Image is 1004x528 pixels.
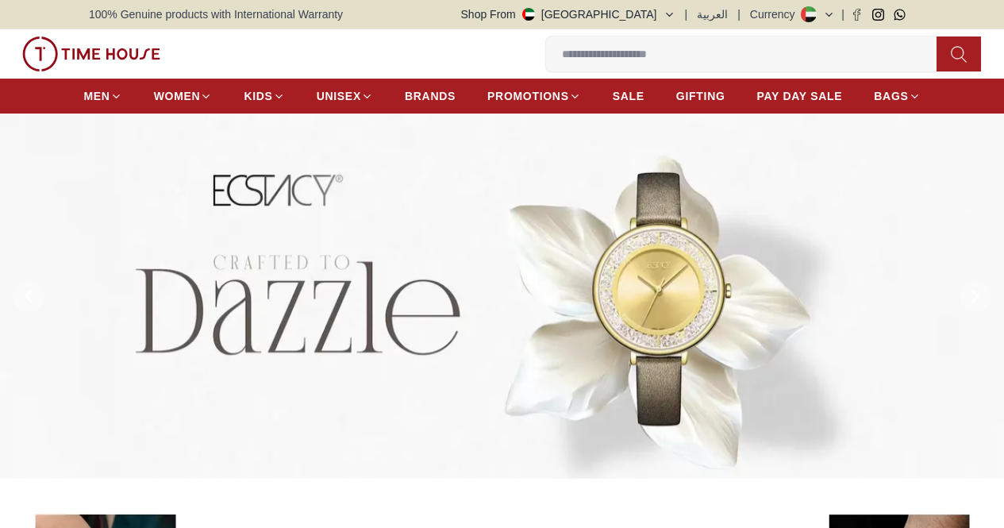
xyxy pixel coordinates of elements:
a: Instagram [872,9,884,21]
a: WOMEN [154,82,213,110]
span: | [841,6,844,22]
a: PROMOTIONS [487,82,581,110]
a: SALE [613,82,644,110]
a: PAY DAY SALE [757,82,843,110]
a: KIDS [244,82,284,110]
span: 100% Genuine products with International Warranty [89,6,343,22]
span: BRANDS [405,88,456,104]
span: MEN [83,88,110,104]
span: | [685,6,688,22]
span: UNISEX [317,88,361,104]
a: Whatsapp [894,9,906,21]
span: WOMEN [154,88,201,104]
span: BAGS [874,88,908,104]
span: PROMOTIONS [487,88,569,104]
img: United Arab Emirates [522,8,535,21]
div: Currency [750,6,802,22]
span: | [737,6,740,22]
a: UNISEX [317,82,373,110]
span: KIDS [244,88,272,104]
span: PAY DAY SALE [757,88,843,104]
a: BAGS [874,82,920,110]
button: Shop From[GEOGRAPHIC_DATA] [461,6,675,22]
a: GIFTING [676,82,725,110]
button: العربية [697,6,728,22]
a: MEN [83,82,121,110]
a: BRANDS [405,82,456,110]
span: SALE [613,88,644,104]
span: GIFTING [676,88,725,104]
a: Facebook [851,9,863,21]
img: ... [22,37,160,71]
